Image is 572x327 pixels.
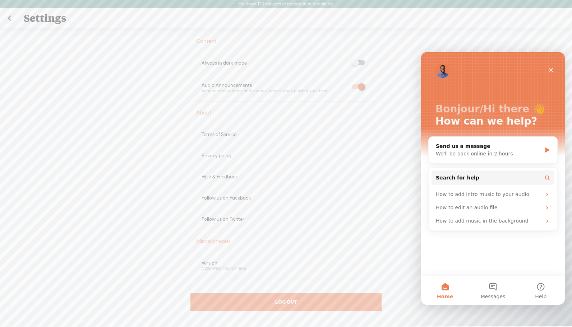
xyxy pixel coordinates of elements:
[196,238,376,245] div: Miscellaneous
[202,195,370,201] div: Follow us on Facebook
[202,266,370,271] div: (722de952c402c974f8fe)
[239,1,334,7] label: You have 120 minutes of transcription remaining.
[196,109,376,116] div: About
[19,9,554,28] div: Settings
[202,153,370,159] div: Privacy policy
[202,216,370,222] div: Follow us on Twitter
[202,60,346,66] div: Always in dark mode
[202,88,346,94] div: Announce your name and channel names when playing your feed
[202,260,370,266] div: Version
[202,174,370,180] div: Help & Feedback
[202,82,346,88] div: Audio Announcements
[202,131,370,137] div: Terms of Service
[421,52,565,305] iframe: Intercom live chat
[196,38,376,45] div: Content
[275,299,297,305] span: LOG OUT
